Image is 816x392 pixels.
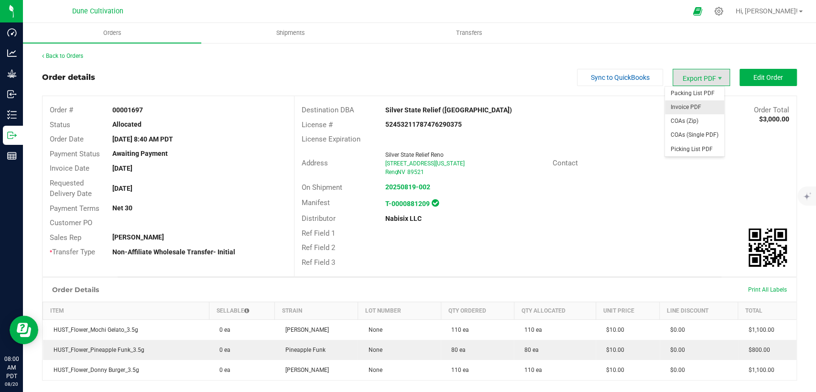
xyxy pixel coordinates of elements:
[665,367,685,373] span: $0.00
[7,151,17,161] inline-svg: Reports
[665,327,685,333] span: $0.00
[601,347,624,353] span: $10.00
[443,29,495,37] span: Transfers
[43,302,209,320] th: Item
[363,367,382,373] span: None
[7,110,17,120] inline-svg: Inventory
[514,302,596,320] th: Qty Allocated
[112,185,132,192] strong: [DATE]
[7,89,17,99] inline-svg: Inbound
[281,327,329,333] span: [PERSON_NAME]
[50,218,92,227] span: Customer PO
[660,302,738,320] th: Line Discount
[665,87,724,100] li: Packing List PDF
[385,152,444,158] span: Silver State Relief Reno
[596,302,659,320] th: Unit Price
[520,367,542,373] span: 110 ea
[302,214,336,223] span: Distributor
[396,169,397,175] span: ,
[713,7,725,16] div: Manage settings
[385,106,512,114] strong: Silver State Relief ([GEOGRAPHIC_DATA])
[363,327,382,333] span: None
[520,327,542,333] span: 110 ea
[50,164,89,173] span: Invoice Date
[302,198,330,207] span: Manifest
[50,248,95,256] span: Transfer Type
[50,179,92,198] span: Requested Delivery Date
[302,229,335,238] span: Ref Field 1
[50,106,73,114] span: Order #
[686,2,708,21] span: Open Ecommerce Menu
[446,347,466,353] span: 80 ea
[665,114,724,128] span: COAs (Zip)
[744,327,774,333] span: $1,100.00
[665,128,724,142] li: COAs (Single PDF)
[432,198,439,208] span: In Sync
[7,69,17,78] inline-svg: Grow
[385,183,430,191] a: 20250819-002
[665,347,685,353] span: $0.00
[52,286,99,294] h1: Order Details
[7,48,17,58] inline-svg: Analytics
[112,120,141,128] strong: Allocated
[407,169,424,175] span: 89521
[201,23,380,43] a: Shipments
[112,248,235,256] strong: Non-Affiliate Wholesale Transfer- Initial
[50,135,84,143] span: Order Date
[302,243,335,252] span: Ref Field 2
[759,115,789,123] strong: $3,000.00
[263,29,318,37] span: Shipments
[673,69,730,86] li: Export PDF
[397,169,405,175] span: NV
[601,327,624,333] span: $10.00
[385,200,430,207] a: T-0000881209
[50,150,100,158] span: Payment Status
[112,204,132,212] strong: Net 30
[302,120,333,129] span: License #
[42,53,83,59] a: Back to Orders
[112,106,143,114] strong: 00001697
[738,302,796,320] th: Total
[10,316,38,344] iframe: Resource center
[749,229,787,267] img: Scan me!
[49,327,138,333] span: HUST_Flower_Mochi Gelato_3.5g
[302,159,328,167] span: Address
[281,367,329,373] span: [PERSON_NAME]
[665,142,724,156] span: Picking List PDF
[72,7,123,15] span: Dune Cultivation
[50,204,99,213] span: Payment Terms
[4,381,19,388] p: 08/20
[744,347,770,353] span: $800.00
[665,100,724,114] li: Invoice PDF
[446,367,469,373] span: 110 ea
[281,347,326,353] span: Pineapple Funk
[112,135,173,143] strong: [DATE] 8:40 AM PDT
[112,164,132,172] strong: [DATE]
[302,258,335,267] span: Ref Field 3
[385,169,398,175] span: Reno
[591,74,650,81] span: Sync to QuickBooks
[754,106,789,114] span: Order Total
[358,302,441,320] th: Lot Number
[446,327,469,333] span: 110 ea
[577,69,663,86] button: Sync to QuickBooks
[215,367,230,373] span: 0 ea
[49,347,144,353] span: HUST_Flower_Pineapple Funk_3.5g
[4,355,19,381] p: 08:00 AM PDT
[42,72,95,83] div: Order details
[215,327,230,333] span: 0 ea
[749,229,787,267] qrcode: 00001697
[520,347,539,353] span: 80 ea
[302,183,342,192] span: On Shipment
[553,159,578,167] span: Contact
[302,106,354,114] span: Destination DBA
[50,120,70,129] span: Status
[736,7,798,15] span: Hi, [PERSON_NAME]!
[209,302,275,320] th: Sellable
